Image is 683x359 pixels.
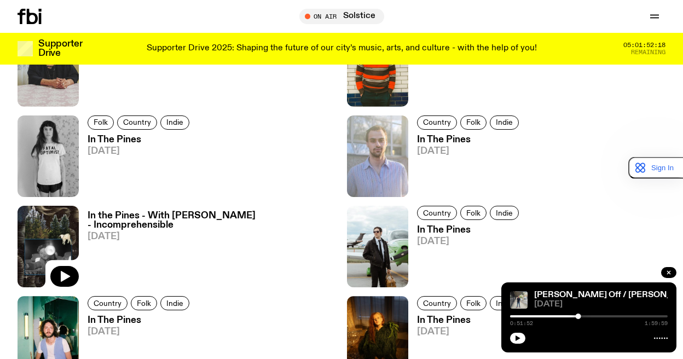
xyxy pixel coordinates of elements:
a: In The Pines[DATE] [408,225,522,287]
button: On AirSolstice [299,9,384,24]
img: Charlie Owen standing in front of the fbi radio station [510,291,528,309]
a: Country [88,296,128,310]
h3: In The Pines [417,135,522,144]
a: Country [417,296,457,310]
a: In The Pines[DATE] [79,135,193,197]
a: Indie [490,115,519,130]
span: Country [94,299,121,308]
a: Country [117,115,157,130]
a: Indie [490,206,519,220]
span: [DATE] [417,147,522,156]
span: [DATE] [88,232,336,241]
span: Folk [466,299,481,308]
a: Country [417,115,457,130]
span: Country [423,299,451,308]
span: Indie [496,209,513,217]
a: In the Pines - With [PERSON_NAME] - Incomprehensible[DATE] [79,211,336,287]
span: Folk [466,209,481,217]
span: Country [423,118,451,126]
h3: In The Pines [88,316,193,325]
h3: In the Pines - With [PERSON_NAME] - Incomprehensible [88,211,336,230]
a: Folk [131,296,157,310]
span: [DATE] [88,327,193,337]
span: [DATE] [417,327,522,337]
span: 1:59:59 [645,321,668,326]
a: Folk [88,115,114,130]
a: Folk [460,206,487,220]
a: Indie [160,115,189,130]
span: Indie [496,118,513,126]
h3: Supporter Drive [38,39,82,58]
span: 05:01:52:18 [623,42,665,48]
h3: In The Pines [88,135,193,144]
span: Folk [466,118,481,126]
span: Country [123,118,151,126]
h3: In The Pines [417,225,522,235]
span: Indie [166,118,183,126]
span: Folk [94,118,108,126]
span: [DATE] [534,300,668,309]
a: Indie [160,296,189,310]
a: In The Pines[DATE] [408,135,522,197]
span: 0:51:52 [510,321,533,326]
span: [DATE] [88,147,193,156]
a: Country [417,206,457,220]
a: Folk [460,296,487,310]
p: Supporter Drive 2025: Shaping the future of our city’s music, arts, and culture - with the help o... [147,44,537,54]
span: Indie [496,299,513,308]
a: In The Pines[DATE] [408,44,522,106]
span: Country [423,209,451,217]
span: Folk [137,299,151,308]
a: In The Pines[DATE] [79,44,193,106]
span: [DATE] [417,237,522,246]
span: Remaining [631,49,665,55]
a: Folk [460,115,487,130]
span: Indie [166,299,183,308]
a: Indie [490,296,519,310]
h3: In The Pines [417,316,522,325]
